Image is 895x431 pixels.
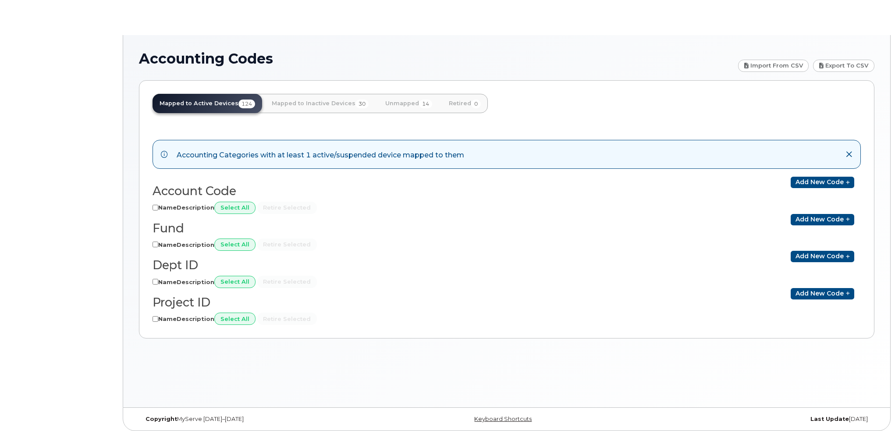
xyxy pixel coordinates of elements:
div: Accounting Categories with at least 1 active/suspended device mapped to them [177,148,464,160]
h2: Fund [153,222,500,235]
span: 124 [238,100,255,108]
th: Description [177,276,214,288]
div: MyServe [DATE]–[DATE] [139,416,384,423]
a: Retired [442,94,488,113]
th: Description [177,239,214,251]
span: 30 [355,100,369,108]
h1: Accounting Codes [139,51,734,66]
a: Mapped to Inactive Devices [265,94,376,113]
a: Add new code [791,251,854,262]
span: 14 [419,100,432,108]
h2: Project ID [153,296,500,309]
input: Select All [214,202,256,214]
a: Export to CSV [813,60,874,72]
th: Description [177,202,214,214]
th: Name [158,313,177,325]
a: Import from CSV [738,60,809,72]
th: Name [158,202,177,214]
div: [DATE] [629,416,874,423]
a: Keyboard Shortcuts [474,416,532,422]
a: Mapped to Active Devices [153,94,262,113]
a: Add new code [791,214,854,225]
strong: Last Update [810,416,849,422]
span: 0 [471,100,481,108]
th: Name [158,239,177,251]
th: Description [177,313,214,325]
input: Select All [214,313,256,325]
a: Add new code [791,177,854,188]
input: Select All [214,239,256,251]
a: Add new code [791,288,854,299]
th: Name [158,276,177,288]
h2: Account Code [153,185,500,198]
input: Select All [214,276,256,288]
h2: Dept ID [153,259,500,272]
strong: Copyright [146,416,177,422]
a: Unmapped [378,94,439,113]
